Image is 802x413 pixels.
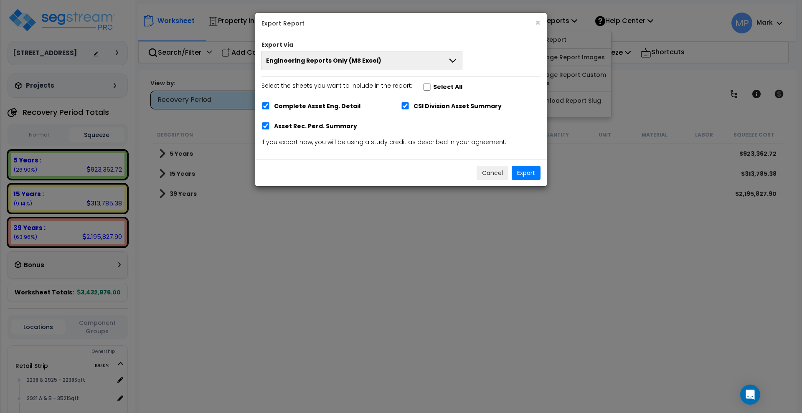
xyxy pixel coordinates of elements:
[261,81,412,91] p: Select the sheets you want to include in the report:
[512,166,541,180] button: Export
[266,56,381,65] span: Engineering Reports Only (MS Excel)
[740,385,760,405] div: Open Intercom Messenger
[535,18,541,27] button: ×
[414,101,502,111] label: CSI Division Asset Summary
[261,19,541,28] h5: Export Report
[261,137,541,147] p: If you export now, you will be using a study credit as described in your agreement.
[261,41,293,49] label: Export via
[433,82,462,92] label: Select All
[261,51,462,70] button: Engineering Reports Only (MS Excel)
[423,84,431,91] input: Select the sheets you want to include in the report:Select All
[274,122,357,131] label: Asset Rec. Perd. Summary
[477,166,508,180] button: Cancel
[274,101,360,111] label: Complete Asset Eng. Detail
